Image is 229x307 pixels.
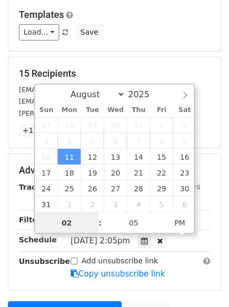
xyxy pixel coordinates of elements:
span: August 5, 2025 [81,133,104,149]
span: August 6, 2025 [104,133,127,149]
span: August 31, 2025 [35,196,58,212]
span: August 19, 2025 [81,165,104,180]
span: Fri [150,107,173,114]
span: August 1, 2025 [150,117,173,133]
span: August 13, 2025 [104,149,127,165]
span: July 31, 2025 [127,117,150,133]
strong: Tracking [19,183,54,191]
span: August 30, 2025 [173,180,196,196]
span: September 1, 2025 [58,196,81,212]
span: Sat [173,107,196,114]
span: August 11, 2025 [58,149,81,165]
span: August 17, 2025 [35,165,58,180]
a: Copy unsubscribe link [71,269,165,279]
span: August 29, 2025 [150,180,173,196]
span: August 7, 2025 [127,133,150,149]
input: Year [125,89,163,99]
span: Tue [81,107,104,114]
span: August 22, 2025 [150,165,173,180]
span: : [99,212,102,233]
span: August 21, 2025 [127,165,150,180]
span: September 3, 2025 [104,196,127,212]
strong: Schedule [19,236,57,244]
a: Load... [19,24,59,40]
span: Sun [35,107,58,114]
span: August 14, 2025 [127,149,150,165]
span: [DATE] 2:05pm [71,236,130,245]
span: Click to toggle [166,212,194,233]
h5: 15 Recipients [19,68,210,79]
small: [PERSON_NAME][EMAIL_ADDRESS][DOMAIN_NAME] [19,109,191,117]
span: September 2, 2025 [81,196,104,212]
label: Add unsubscribe link [82,255,158,267]
span: August 24, 2025 [35,180,58,196]
span: September 5, 2025 [150,196,173,212]
span: August 9, 2025 [173,133,196,149]
a: Templates [19,9,64,20]
span: August 12, 2025 [81,149,104,165]
span: August 3, 2025 [35,133,58,149]
span: August 4, 2025 [58,133,81,149]
span: August 10, 2025 [35,149,58,165]
span: July 28, 2025 [58,117,81,133]
small: [EMAIL_ADDRESS][DOMAIN_NAME] [19,86,136,94]
strong: Filters [19,216,46,224]
span: August 25, 2025 [58,180,81,196]
span: August 15, 2025 [150,149,173,165]
span: August 23, 2025 [173,165,196,180]
small: [EMAIL_ADDRESS][DOMAIN_NAME] [19,97,136,105]
iframe: Chat Widget [177,257,229,307]
span: August 20, 2025 [104,165,127,180]
span: Mon [58,107,81,114]
span: July 29, 2025 [81,117,104,133]
span: August 26, 2025 [81,180,104,196]
span: August 8, 2025 [150,133,173,149]
span: July 30, 2025 [104,117,127,133]
span: Wed [104,107,127,114]
span: August 2, 2025 [173,117,196,133]
input: Minute [102,212,166,233]
span: August 18, 2025 [58,165,81,180]
span: July 27, 2025 [35,117,58,133]
span: August 16, 2025 [173,149,196,165]
span: August 27, 2025 [104,180,127,196]
span: September 4, 2025 [127,196,150,212]
h5: Advanced [19,165,210,176]
strong: Unsubscribe [19,257,70,265]
span: Thu [127,107,150,114]
input: Hour [35,212,99,233]
a: +12 more [19,124,63,137]
span: August 28, 2025 [127,180,150,196]
span: September 6, 2025 [173,196,196,212]
button: Save [75,24,103,40]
